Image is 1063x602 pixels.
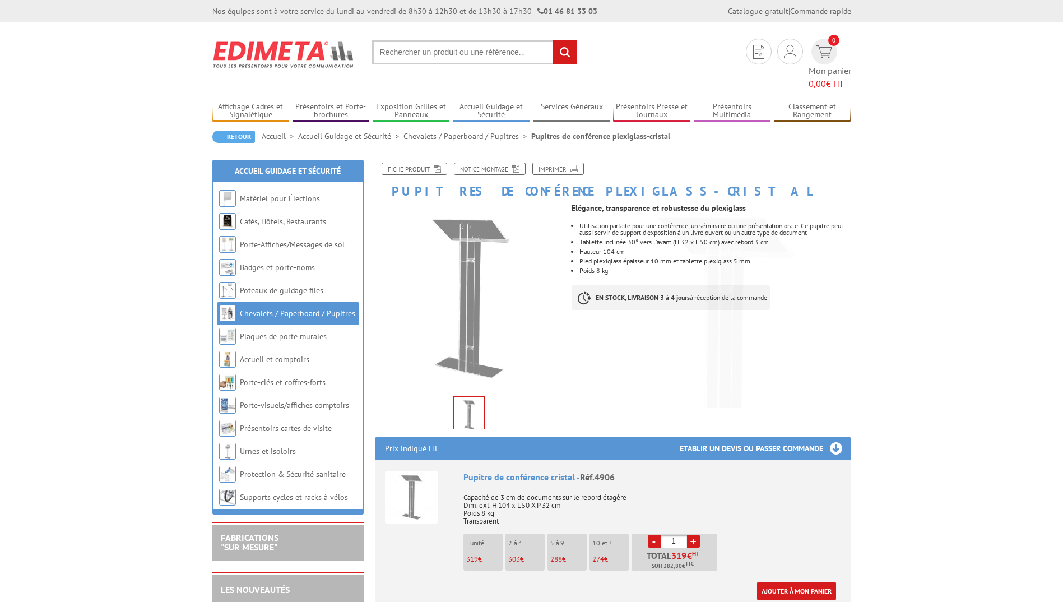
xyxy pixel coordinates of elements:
[580,471,615,483] span: Réf.4906
[212,102,290,121] a: Affichage Cadres et Signalétique
[240,239,345,249] a: Porte-Affiches/Messages de sol
[219,420,236,437] img: Présentoirs cartes de visite
[809,77,851,90] span: € HT
[375,203,564,392] img: pupitres_et_comptoirs_4906.jpg
[219,466,236,483] img: Protection & Sécurité sanitaire
[652,562,694,571] span: Soit €
[728,6,851,17] div: |
[685,561,694,567] sup: TTC
[508,555,545,563] p: €
[262,131,298,141] a: Accueil
[240,262,315,272] a: Badges et porte-noms
[372,40,577,64] input: Rechercher un produit ou une référence...
[466,539,503,547] p: L'unité
[532,163,584,175] a: Imprimer
[219,305,236,322] img: Chevalets / Paperboard / Pupitres
[550,539,587,547] p: 5 à 9
[613,102,690,121] a: Présentoirs Presse et Journaux
[790,6,851,16] a: Commande rapide
[550,554,562,564] span: 288
[235,166,341,176] a: Accueil Guidage et Sécurité
[454,397,484,432] img: pupitres_et_comptoirs_4906.jpg
[219,443,236,460] img: Urnes et isoloirs
[592,539,629,547] p: 10 et +
[687,551,692,560] span: €
[687,535,700,548] a: +
[240,285,323,295] a: Poteaux de guidage files
[757,582,836,600] a: Ajouter à mon panier
[774,102,851,121] a: Classement et Rangement
[219,397,236,414] img: Porte-visuels/affiches comptoirs
[753,45,764,59] img: devis rapide
[240,193,320,203] a: Matériel pour Élections
[550,555,587,563] p: €
[466,554,478,564] span: 319
[463,486,841,525] p: Capacité de 3 cm de documents sur le rebord étagère Dim. ext. H 104 x L 50 X P 32 cm Poids 8 kg T...
[592,554,604,564] span: 274
[240,469,346,479] a: Protection & Sécurité sanitaire
[692,550,699,558] sup: HT
[680,437,851,460] h3: Etablir un devis ou passer commande
[240,492,348,502] a: Supports cycles et racks à vélos
[828,35,839,46] span: 0
[453,102,530,121] a: Accueil Guidage et Sécurité
[663,562,682,571] span: 382,80
[671,551,687,560] span: 319
[784,45,796,58] img: devis rapide
[219,282,236,299] img: Poteaux de guidage files
[382,163,447,175] a: Fiche produit
[240,446,296,456] a: Urnes et isoloirs
[385,437,438,460] p: Prix indiqué HT
[454,163,526,175] a: Notice Montage
[531,131,670,142] li: Pupitres de conférence plexiglass-cristal
[648,535,661,548] a: -
[221,584,290,595] a: LES NOUVEAUTÉS
[537,6,597,16] strong: 01 46 81 33 03
[373,102,450,121] a: Exposition Grilles et Panneaux
[533,102,610,121] a: Services Généraux
[508,539,545,547] p: 2 à 4
[240,354,309,364] a: Accueil et comptoirs
[240,423,332,433] a: Présentoirs cartes de visite
[240,331,327,341] a: Plaques de porte murales
[298,131,403,141] a: Accueil Guidage et Sécurité
[553,40,577,64] input: rechercher
[592,555,629,563] p: €
[240,216,326,226] a: Cafés, Hôtels, Restaurants
[219,190,236,207] img: Matériel pour Élections
[212,131,255,143] a: Retour
[212,6,597,17] div: Nos équipes sont à votre service du lundi au vendredi de 8h30 à 12h30 et de 13h30 à 17h30
[219,259,236,276] img: Badges et porte-noms
[466,555,503,563] p: €
[219,236,236,253] img: Porte-Affiches/Messages de sol
[728,6,788,16] a: Catalogue gratuit
[240,308,355,318] a: Chevalets / Paperboard / Pupitres
[403,131,531,141] a: Chevalets / Paperboard / Pupitres
[240,400,349,410] a: Porte-visuels/affiches comptoirs
[809,39,851,90] a: devis rapide 0 Mon panier 0,00€ HT
[809,78,826,89] span: 0,00
[816,45,832,58] img: devis rapide
[212,34,355,75] img: Edimeta
[219,328,236,345] img: Plaques de porte murales
[694,102,771,121] a: Présentoirs Multimédia
[463,471,841,484] div: Pupitre de conférence cristal -
[634,551,717,571] p: Total
[240,377,326,387] a: Porte-clés et coffres-forts
[219,374,236,391] img: Porte-clés et coffres-forts
[219,489,236,506] img: Supports cycles et racks à vélos
[219,213,236,230] img: Cafés, Hôtels, Restaurants
[219,351,236,368] img: Accueil et comptoirs
[555,188,891,525] img: pupitres_et_comptoirs_4906.jpg
[508,554,520,564] span: 303
[293,102,370,121] a: Présentoirs et Porte-brochures
[809,64,851,90] span: Mon panier
[221,532,278,553] a: FABRICATIONS"Sur Mesure"
[385,471,438,524] img: Pupitre de conférence cristal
